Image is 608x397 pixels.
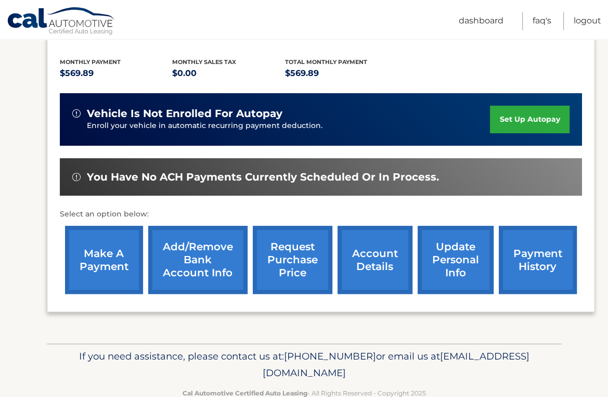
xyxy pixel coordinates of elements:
a: request purchase price [253,226,332,294]
a: account details [338,226,412,294]
a: make a payment [65,226,143,294]
span: Monthly sales Tax [172,58,236,66]
span: vehicle is not enrolled for autopay [87,107,282,120]
a: set up autopay [490,106,569,133]
img: alert-white.svg [72,173,81,181]
a: Cal Automotive [7,7,116,37]
a: update personal info [418,226,494,294]
p: $569.89 [60,66,173,81]
span: Total Monthly Payment [285,58,367,66]
span: [PHONE_NUMBER] [284,350,376,362]
a: Logout [574,12,601,30]
img: alert-white.svg [72,109,81,118]
a: Dashboard [459,12,503,30]
a: payment history [499,226,577,294]
p: Enroll your vehicle in automatic recurring payment deduction. [87,120,490,132]
a: Add/Remove bank account info [148,226,248,294]
p: Select an option below: [60,208,582,221]
p: $0.00 [172,66,285,81]
p: $569.89 [285,66,398,81]
a: FAQ's [533,12,551,30]
strong: Cal Automotive Certified Auto Leasing [183,389,307,397]
p: If you need assistance, please contact us at: or email us at [54,348,555,381]
span: You have no ACH payments currently scheduled or in process. [87,171,439,184]
span: [EMAIL_ADDRESS][DOMAIN_NAME] [263,350,529,379]
span: Monthly Payment [60,58,121,66]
